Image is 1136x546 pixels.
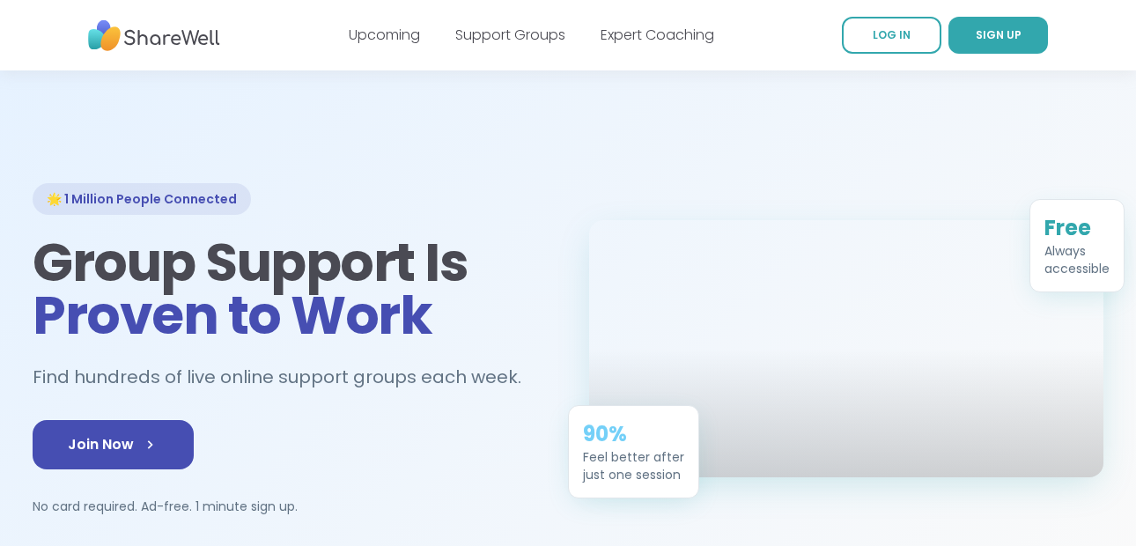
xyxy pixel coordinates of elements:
div: 🌟 1 Million People Connected [33,183,251,215]
span: LOG IN [873,27,911,42]
a: SIGN UP [948,17,1048,54]
span: Join Now [68,434,159,455]
a: Expert Coaching [601,25,714,45]
h2: Find hundreds of live online support groups each week. [33,363,540,392]
div: Free [1044,206,1110,234]
span: SIGN UP [976,27,1022,42]
a: Support Groups [455,25,565,45]
a: Upcoming [349,25,420,45]
h1: Group Support Is [33,236,547,342]
img: ShareWell Nav Logo [88,11,220,60]
a: Join Now [33,420,194,469]
span: Proven to Work [33,278,432,352]
div: Always accessible [1044,234,1110,269]
div: Feel better after just one session [583,440,684,476]
div: 90% [583,412,684,440]
a: LOG IN [842,17,941,54]
p: No card required. Ad-free. 1 minute sign up. [33,498,547,515]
